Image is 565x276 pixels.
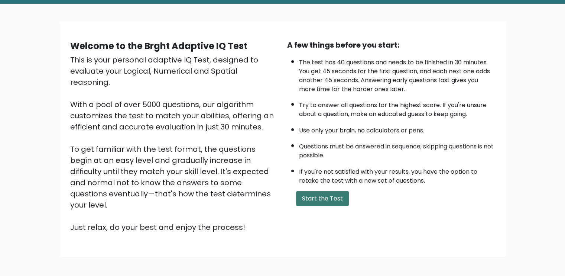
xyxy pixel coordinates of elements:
[296,191,349,206] button: Start the Test
[299,138,495,160] li: Questions must be answered in sequence; skipping questions is not possible.
[70,40,247,52] b: Welcome to the Brght Adaptive IQ Test
[299,164,495,185] li: If you're not satisfied with your results, you have the option to retake the test with a new set ...
[299,122,495,135] li: Use only your brain, no calculators or pens.
[299,54,495,94] li: The test has 40 questions and needs to be finished in 30 minutes. You get 45 seconds for the firs...
[299,97,495,119] li: Try to answer all questions for the highest score. If you're unsure about a question, make an edu...
[70,54,278,233] div: This is your personal adaptive IQ Test, designed to evaluate your Logical, Numerical and Spatial ...
[287,39,495,51] div: A few things before you start:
